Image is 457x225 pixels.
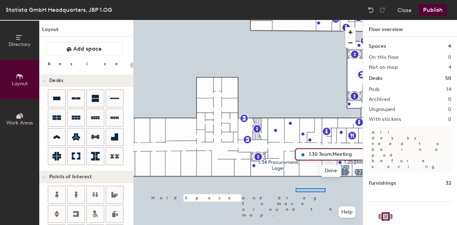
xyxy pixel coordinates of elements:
[369,87,380,92] h2: Pods
[446,179,451,187] h1: 32
[448,107,451,112] h2: 0
[73,45,102,52] span: Add space
[445,75,451,82] h1: 50
[298,150,307,159] img: generic_marker
[39,26,133,37] h1: Layout
[377,210,394,223] img: Sticker logo
[446,87,451,92] h2: 14
[367,6,375,14] img: Undo
[369,127,451,172] p: All desks need to be in a pod before saving
[49,78,63,83] span: Desks
[48,61,127,67] div: Resize
[369,107,395,112] h2: Ungrouped
[320,165,341,177] span: Done
[448,97,451,102] h2: 0
[448,65,451,70] h2: 4
[12,81,28,87] span: Layout
[338,206,356,218] button: Help
[448,117,451,122] h2: 0
[45,42,123,55] button: Add space
[369,75,382,82] h1: Desks
[369,65,398,70] h2: Not on map
[379,6,386,14] img: Redo
[448,42,451,50] h1: 4
[448,55,451,60] h2: 0
[369,179,396,187] h1: Furnishings
[419,4,447,16] button: Publish
[369,97,390,102] h2: Archived
[369,55,399,60] h2: On this floor
[6,120,33,126] span: Work Areas
[49,174,92,180] span: Points of Interest
[9,41,31,47] span: Directory
[369,117,401,122] h2: With stickers
[397,4,412,16] button: Close
[369,42,386,50] h1: Spaces
[363,20,457,37] h1: Floor overview
[6,5,112,14] div: Statista GmbH Headquarters, JBP 1.OG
